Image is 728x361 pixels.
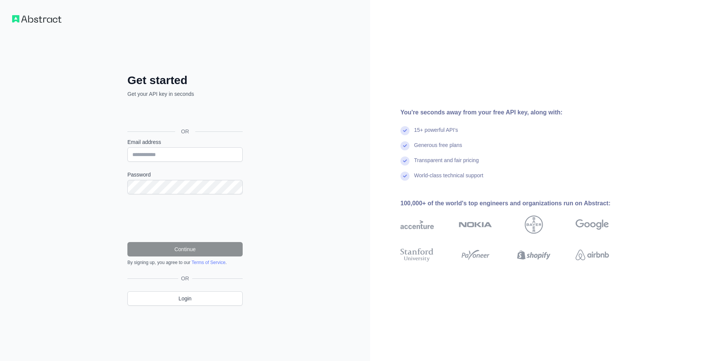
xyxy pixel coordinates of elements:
[459,247,492,263] img: payoneer
[127,73,243,87] h2: Get started
[414,156,479,172] div: Transparent and fair pricing
[400,172,409,181] img: check mark
[175,128,195,135] span: OR
[400,126,409,135] img: check mark
[178,275,192,282] span: OR
[517,247,551,263] img: shopify
[127,242,243,256] button: Continue
[400,108,633,117] div: You're seconds away from your free API key, along with:
[127,138,243,146] label: Email address
[127,90,243,98] p: Get your API key in seconds
[525,216,543,234] img: bayer
[12,15,61,23] img: Workflow
[127,171,243,178] label: Password
[400,156,409,166] img: check mark
[400,141,409,150] img: check mark
[576,216,609,234] img: google
[127,291,243,306] a: Login
[124,106,245,123] iframe: Sign in with Google Button
[576,247,609,263] img: airbnb
[459,216,492,234] img: nokia
[400,216,434,234] img: accenture
[191,260,225,265] a: Terms of Service
[414,126,458,141] div: 15+ powerful API's
[414,141,462,156] div: Generous free plans
[400,247,434,263] img: stanford university
[127,259,243,266] div: By signing up, you agree to our .
[414,172,483,187] div: World-class technical support
[127,203,243,233] iframe: reCAPTCHA
[400,199,633,208] div: 100,000+ of the world's top engineers and organizations run on Abstract:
